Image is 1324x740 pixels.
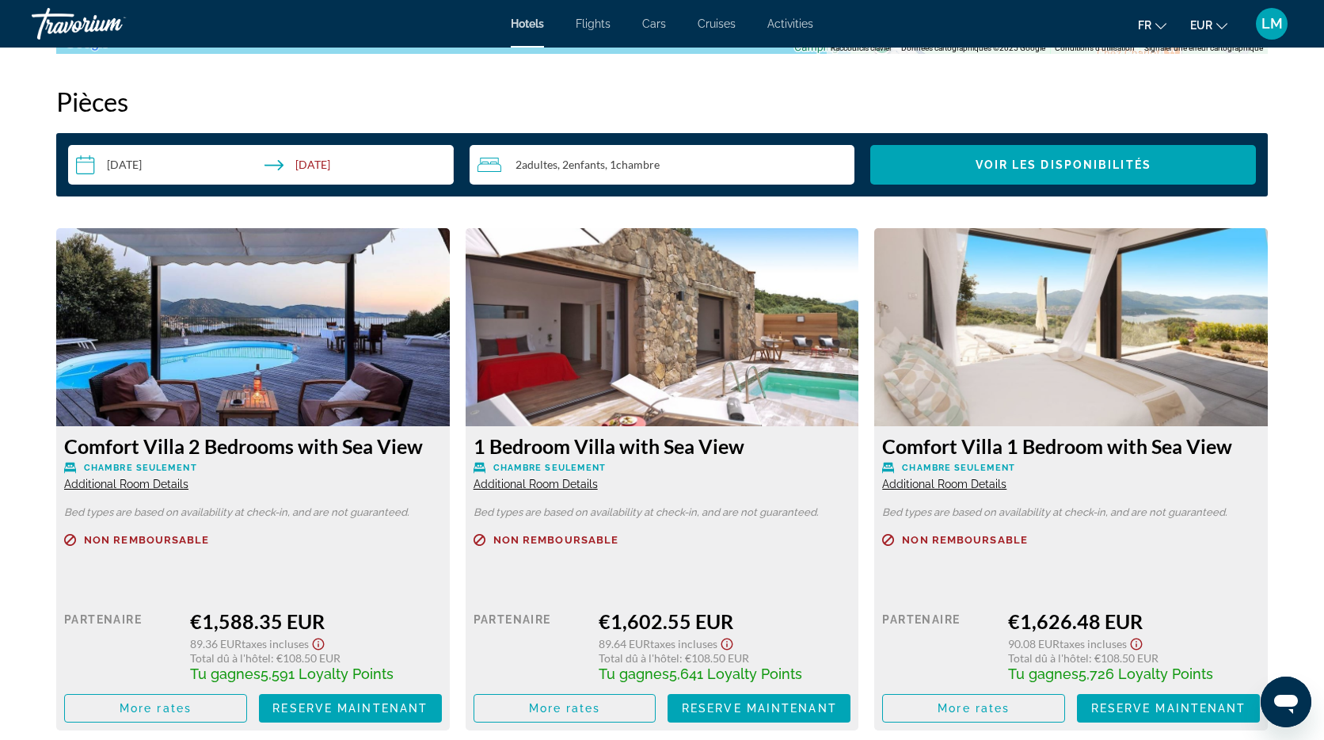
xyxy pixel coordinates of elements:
span: 89.36 EUR [190,637,242,650]
span: More rates [938,702,1010,715]
span: Taxes incluses [650,637,717,650]
div: Search widget [68,145,1256,185]
span: Total dû à l'hôtel [599,651,679,665]
span: Tu gagnes [599,666,669,682]
button: Show Taxes and Fees disclaimer [1127,633,1146,651]
div: Partenaire [474,609,588,682]
span: Non remboursable [493,535,619,545]
span: LM [1261,16,1283,32]
span: 2 [516,158,557,171]
iframe: Bouton de lancement de la fenêtre de messagerie [1261,677,1311,727]
button: Show Taxes and Fees disclaimer [717,633,736,651]
span: More rates [120,702,192,715]
button: More rates [882,694,1065,723]
span: 90.08 EUR [1008,637,1060,650]
h3: 1 Bedroom Villa with Sea View [474,434,851,458]
button: Check-in date: Apr 25, 2026 Check-out date: May 2, 2026 [68,145,454,185]
button: Reserve maintenant [668,694,850,723]
p: Bed types are based on availability at check-in, and are not guaranteed. [882,507,1260,518]
span: Additional Room Details [64,478,188,490]
button: Voir les disponibilités [870,145,1256,185]
div: : €108.50 EUR [1008,651,1260,665]
a: Flights [576,17,611,30]
img: eb5a46df-d631-4019-88fa-a1ffa5a4e440.jpeg [56,228,450,426]
span: Additional Room Details [474,478,598,490]
span: Adultes [522,158,557,171]
span: Chambre [616,158,660,171]
div: : €108.50 EUR [599,651,850,665]
span: Reserve maintenant [1091,702,1246,715]
span: Total dû à l'hôtel [190,651,271,665]
p: Bed types are based on availability at check-in, and are not guaranteed. [474,507,851,518]
span: Tu gagnes [190,666,261,682]
span: fr [1138,19,1151,32]
button: Raccourcis clavier [831,43,892,54]
a: Cars [642,17,666,30]
a: Signaler une erreur cartographique [1144,44,1263,52]
a: Travorium [32,3,190,44]
div: Partenaire [64,609,178,682]
div: €1,588.35 EUR [190,609,442,633]
span: 5,641 Loyalty Points [669,666,802,682]
button: Change currency [1190,13,1227,36]
div: Partenaire [882,609,996,682]
span: Non remboursable [902,535,1028,545]
button: Reserve maintenant [259,694,442,723]
span: EUR [1190,19,1212,32]
span: 89.64 EUR [599,637,650,650]
span: Reserve maintenant [272,702,428,715]
h3: Comfort Villa 2 Bedrooms with Sea View [64,434,442,458]
span: Chambre seulement [493,463,607,473]
button: Show Taxes and Fees disclaimer [309,633,328,651]
h3: Comfort Villa 1 Bedroom with Sea View [882,434,1260,458]
button: Travelers: 2 adults, 2 children [470,145,855,185]
span: Total dû à l'hôtel [1008,651,1089,665]
span: Taxes incluses [242,637,309,650]
h2: Pièces [56,86,1268,117]
span: Chambre seulement [84,463,197,473]
a: Activities [767,17,813,30]
span: Enfants [569,158,605,171]
span: Additional Room Details [882,478,1006,490]
button: User Menu [1251,7,1292,40]
img: c6b1c87d-da84-4e76-80fc-9553829c78e8.jpeg [874,228,1268,426]
span: Non remboursable [84,535,210,545]
span: , 2 [557,158,605,171]
a: Conditions d'utilisation (s'ouvre dans un nouvel onglet) [1055,44,1135,52]
span: More rates [529,702,601,715]
span: 5,591 Loyalty Points [261,666,394,682]
span: Données cartographiques ©2025 Google [901,44,1045,52]
span: Voir les disponibilités [976,158,1151,171]
div: €1,626.48 EUR [1008,609,1260,633]
a: Hotels [511,17,544,30]
a: Cruises [698,17,736,30]
span: , 1 [605,158,660,171]
span: 5,726 Loyalty Points [1079,666,1213,682]
span: Taxes incluses [1060,637,1127,650]
button: More rates [474,694,656,723]
span: Reserve maintenant [682,702,837,715]
img: 58c3ed58-1edf-4449-bec4-9295bb880233.jpeg [466,228,859,426]
span: Chambre seulement [902,463,1015,473]
button: Reserve maintenant [1077,694,1260,723]
span: Tu gagnes [1008,666,1079,682]
button: More rates [64,694,247,723]
div: : €108.50 EUR [190,651,442,665]
div: €1,602.55 EUR [599,609,850,633]
p: Bed types are based on availability at check-in, and are not guaranteed. [64,507,442,518]
button: Change language [1138,13,1166,36]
